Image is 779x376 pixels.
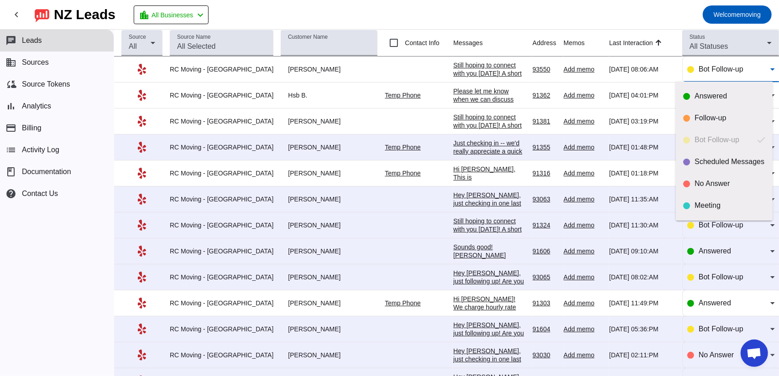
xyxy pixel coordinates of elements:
[695,179,765,188] div: No Answer
[695,201,765,210] div: Meeting
[695,113,765,123] div: Follow-up
[695,157,765,166] div: Scheduled Messages
[695,92,765,101] div: Answered
[741,340,768,367] div: Open chat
